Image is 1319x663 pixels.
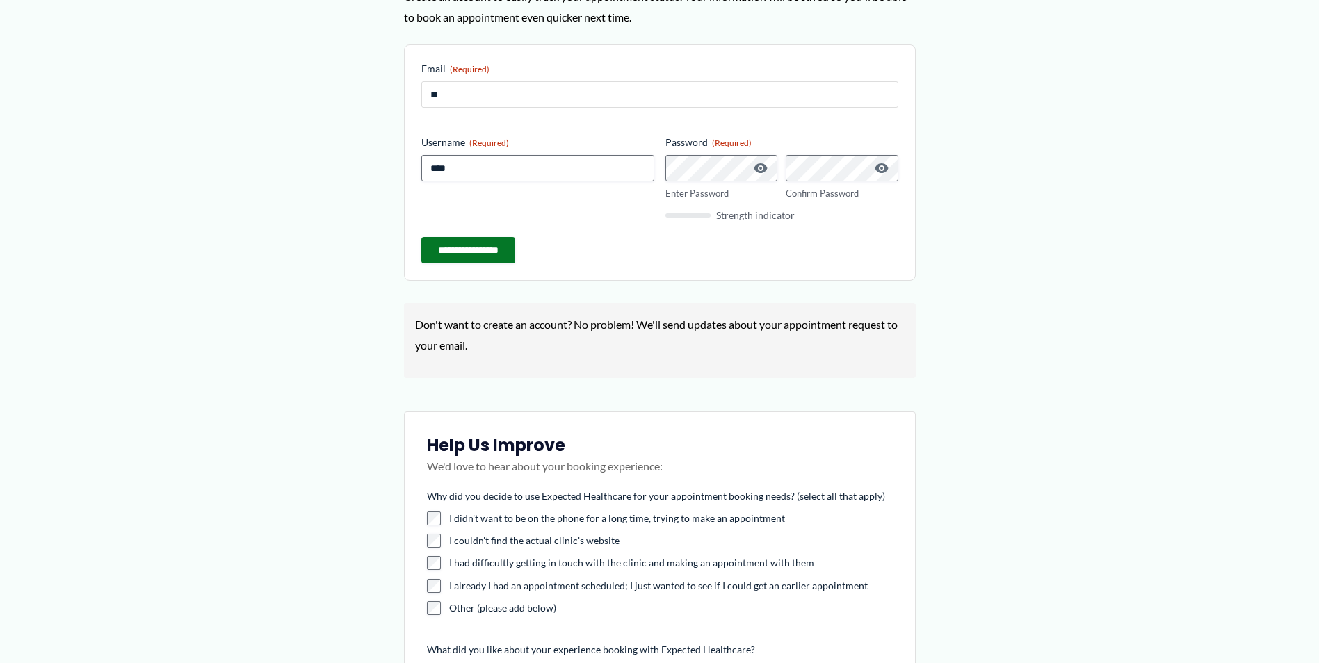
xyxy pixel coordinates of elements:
div: Strength indicator [665,211,898,220]
button: Show Password [873,160,890,177]
span: (Required) [712,138,752,148]
legend: Why did you decide to use Expected Healthcare for your appointment booking needs? (select all tha... [427,489,885,503]
p: Don't want to create an account? No problem! We'll send updates about your appointment request to... [415,314,905,355]
label: Username [421,136,654,149]
label: I had difficultly getting in touch with the clinic and making an appointment with them [449,556,893,570]
legend: Password [665,136,752,149]
label: Other (please add below) [449,601,893,615]
label: Email [421,62,898,76]
legend: What did you like about your experience booking with Expected Healthcare? [427,643,755,657]
p: We'd love to hear about your booking experience: [427,456,893,491]
label: Enter Password [665,187,778,200]
h3: Help Us Improve [427,434,893,456]
span: (Required) [450,64,489,74]
label: I couldn't find the actual clinic's website [449,534,893,548]
label: I didn't want to be on the phone for a long time, trying to make an appointment [449,511,893,525]
span: (Required) [469,138,509,148]
label: I already I had an appointment scheduled; I just wanted to see if I could get an earlier appointment [449,579,893,593]
button: Show Password [752,160,769,177]
label: Confirm Password [786,187,898,200]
